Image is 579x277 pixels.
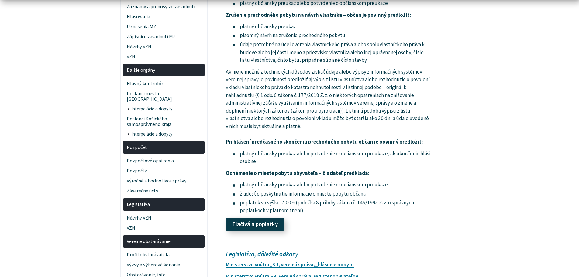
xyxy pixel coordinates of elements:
[127,176,201,186] span: Výročné a hodnotiace správy
[127,12,201,22] span: Hlasovania
[127,236,201,246] span: Verejné obstarávanie
[226,218,284,231] a: Tlačivá a poplatky
[127,32,201,42] span: Zápisnice zasadnutí MZ
[123,114,205,129] a: Poslanci Košického samosprávneho kraja
[233,23,431,31] li: platný občiansky preukaz
[127,142,201,152] span: Rozpočet
[123,22,205,32] a: Uznesenia MZ
[233,41,431,64] li: údaje potrebné na účel overenia vlastníckeho práva alebo spoluvlastníckeho práva k budove alebo j...
[123,64,205,76] a: Ďalšie orgány
[127,89,201,104] span: Poslanci mesta [GEOGRAPHIC_DATA]
[226,12,411,18] strong: Zrušenie prechodného pobytu na návrh vlastníka – občan je povinný predložiť:
[123,156,205,166] a: Rozpočtové opatrenia
[127,223,201,233] span: VZN
[127,79,201,89] span: Hlavný kontrolór
[123,166,205,176] a: Rozpočty
[127,260,201,270] span: Výzvy a výberové konania
[123,235,205,248] a: Verejné obstarávanie
[226,261,354,268] a: Ministerstvo vnútra_SR, verejná správa,_hlásenie pobytu
[123,89,205,104] a: Poslanci mesta [GEOGRAPHIC_DATA]
[123,213,205,223] a: Návrhy VZN
[123,42,205,52] a: Návrhy VZN
[127,186,201,196] span: Záverečné účty
[123,198,205,211] a: Legislatíva
[127,199,201,209] span: Legislatíva
[127,42,201,52] span: Návrhy VZN
[123,52,205,62] a: VZN
[123,176,205,186] a: Výročné a hodnotiace správy
[127,156,201,166] span: Rozpočtové opatrenia
[123,250,205,260] a: Profil obstarávateľa
[123,223,205,233] a: VZN
[123,2,205,12] a: Záznamy a prenosy zo zasadnutí
[127,22,201,32] span: Uznesenia MZ
[128,129,205,139] a: Interpelácie a dopyty
[123,79,205,89] a: Hlavný kontrolór
[127,114,201,129] span: Poslanci Košického samosprávneho kraja
[233,190,431,198] li: žiadosť o poskytnutie informácie o mieste pobytu občana
[123,141,205,154] a: Rozpočet
[233,181,431,189] li: platný občiansky preukaz alebo potvrdenie o občianskom preukaze
[127,52,201,62] span: VZN
[226,170,370,176] strong: Oznámenie o mieste pobytu obyvateľa – žiadateľ predkladá:
[233,32,431,40] li: písomný návrh na zrušenie prechodného pobytu
[123,186,205,196] a: Záverečné účty
[226,250,298,258] em: Legislatíva, dôležité odkazy
[233,150,431,165] li: platný občiansky preukaz alebo potvrdenie o občianskom preukaze, ak ukončenie hlási osobne
[226,138,423,145] strong: Pri hlásení predčasného skončenia prechodného pobytu občan je povinný predložiť:
[128,104,205,114] a: Interpelácie a dopyty
[226,68,431,146] p: Ak nie je možné z technických dôvodov získať údaje alebo výpisy z informačných systémov verejnej ...
[127,166,201,176] span: Rozpočty
[123,32,205,42] a: Zápisnice zasadnutí MZ
[127,2,201,12] span: Záznamy a prenosy zo zasadnutí
[127,65,201,75] span: Ďalšie orgány
[123,12,205,22] a: Hlasovania
[127,250,201,260] span: Profil obstarávateľa
[123,260,205,270] a: Výzvy a výberové konania
[131,129,201,139] span: Interpelácie a dopyty
[233,199,431,214] li: poplatok vo výške 7,00 € (položka 8 prílohy zákona č. 145/1995 Z. z. o správnych poplatkoch v pla...
[131,104,201,114] span: Interpelácie a dopyty
[127,213,201,223] span: Návrhy VZN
